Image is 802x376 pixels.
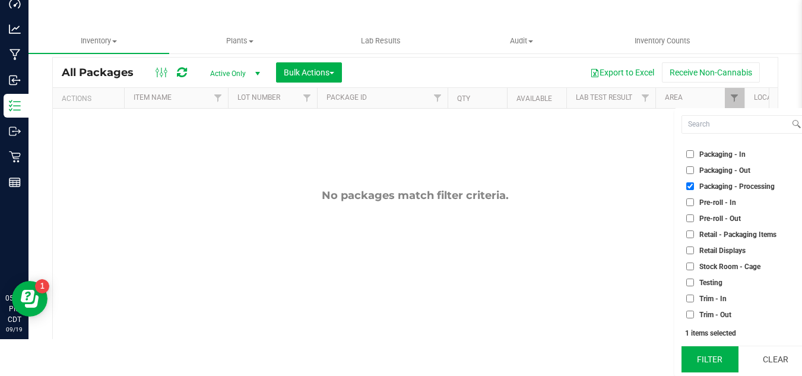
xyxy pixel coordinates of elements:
[284,68,334,77] span: Bulk Actions
[582,62,662,83] button: Export to Excel
[686,150,694,158] input: Packaging - In
[619,36,706,46] span: Inventory Counts
[681,346,738,372] button: Filter
[428,88,448,108] a: Filter
[12,281,47,317] iframe: Resource center
[310,29,451,53] a: Lab Results
[237,93,280,102] a: Lot Number
[53,189,778,202] div: No packages match filter criteria.
[9,23,21,35] inline-svg: Analytics
[170,36,309,46] span: Plants
[699,295,727,302] span: Trim - In
[686,166,694,174] input: Packaging - Out
[686,214,694,222] input: Pre-roll - Out
[9,176,21,188] inline-svg: Reports
[699,199,736,206] span: Pre-roll - In
[276,62,342,83] button: Bulk Actions
[699,231,776,238] span: Retail - Packaging Items
[9,74,21,86] inline-svg: Inbound
[725,88,744,108] a: Filter
[686,263,694,270] input: Stock Room - Cage
[457,94,470,103] a: Qty
[699,263,760,270] span: Stock Room - Cage
[451,29,592,53] a: Audit
[699,151,746,158] span: Packaging - In
[345,36,417,46] span: Lab Results
[754,93,787,102] a: Location
[699,167,750,174] span: Packaging - Out
[452,36,591,46] span: Audit
[699,279,722,286] span: Testing
[636,88,655,108] a: Filter
[516,94,552,103] a: Available
[699,215,741,222] span: Pre-roll - Out
[662,62,760,83] button: Receive Non-Cannabis
[665,93,683,102] a: Area
[685,329,800,337] div: 1 items selected
[686,198,694,206] input: Pre-roll - In
[699,183,775,190] span: Packaging - Processing
[682,116,790,133] input: Search
[28,29,169,53] a: Inventory
[35,279,49,293] iframe: Resource center unread badge
[62,66,145,79] span: All Packages
[9,125,21,137] inline-svg: Outbound
[686,230,694,238] input: Retail - Packaging Items
[592,29,733,53] a: Inventory Counts
[5,325,23,334] p: 09/19
[5,293,23,325] p: 05:38 PM CDT
[28,36,169,46] span: Inventory
[576,93,632,102] a: Lab Test Result
[9,49,21,61] inline-svg: Manufacturing
[699,311,731,318] span: Trim - Out
[326,93,367,102] a: Package ID
[208,88,228,108] a: Filter
[686,311,694,318] input: Trim - Out
[134,93,172,102] a: Item Name
[699,247,746,254] span: Retail Displays
[169,29,310,53] a: Plants
[686,247,694,254] input: Retail Displays
[686,182,694,190] input: Packaging - Processing
[62,94,119,103] div: Actions
[686,295,694,302] input: Trim - In
[9,151,21,163] inline-svg: Retail
[9,100,21,112] inline-svg: Inventory
[686,279,694,286] input: Testing
[297,88,317,108] a: Filter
